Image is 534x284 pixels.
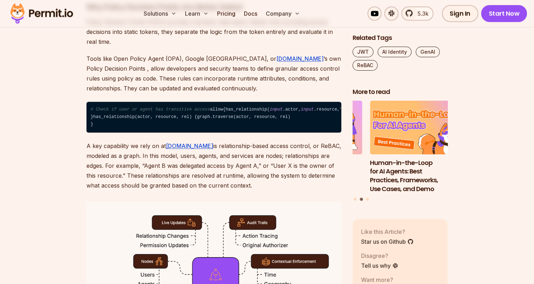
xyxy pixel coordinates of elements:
p: Like this Article? [361,227,414,236]
span: input [301,107,314,112]
span: 5.3k [413,9,428,18]
p: Policy Decision Points (PDPs) provide a dynamic alternative. Rather than encoding access decision... [86,17,341,47]
a: Sign In [442,5,478,22]
div: Posts [353,101,448,202]
span: { [194,114,197,119]
img: Permit logo [7,1,76,25]
li: 2 of 3 [370,101,465,194]
p: Disagree? [361,252,398,260]
a: 5.3k [401,6,433,20]
span: input [270,107,283,112]
span: } [91,114,93,119]
h3: Human-in-the-Loop for AI Agents: Best Practices, Frameworks, Use Cases, and Demo [370,159,465,194]
h2: More to read [353,88,448,97]
p: Want more? [361,276,416,284]
code: allow has_relationship .actor, .resource, has_relationship actor, resource, rel graph.traverse ac... [86,102,341,133]
button: Go to slide 1 [354,198,356,201]
span: ( [233,114,236,119]
img: Human-in-the-Loop for AI Agents: Best Practices, Frameworks, Use Cases, and Demo [370,101,465,155]
a: [DOMAIN_NAME] [166,142,213,149]
span: "can_view" [340,107,366,112]
button: Go to slide 2 [360,198,363,201]
button: Go to slide 3 [366,198,369,201]
a: Pricing [214,6,238,20]
a: Tell us why [361,261,398,270]
a: Human-in-the-Loop for AI Agents: Best Practices, Frameworks, Use Cases, and DemoHuman-in-the-Loop... [370,101,465,194]
span: ) [189,114,192,119]
h3: The Ultimate Guide to MCP Auth: Identity, Consent, and Agent Security [267,159,362,185]
span: # Check if user or agent has transitive access [91,107,210,112]
span: ) [288,114,290,119]
p: A key capability we rely on at is relationship-based access control, or ReBAC, modeled as a graph... [86,141,341,190]
li: 1 of 3 [267,101,362,194]
a: Start Now [481,5,527,22]
button: Learn [182,6,211,20]
button: Company [263,6,303,20]
a: [DOMAIN_NAME] [276,55,324,62]
a: Star us on Github [361,237,414,246]
span: ( [135,114,137,119]
a: Docs [241,6,260,20]
p: Tools like Open Policy Agent (OPA), Google [GEOGRAPHIC_DATA], or ’s own Policy Decision Points , ... [86,54,341,93]
a: GenAI [416,47,440,58]
span: ( [267,107,270,112]
a: ReBAC [353,60,378,71]
h2: Related Tags [353,34,448,43]
span: } [91,122,93,127]
a: AI Identity [378,47,412,58]
span: { [223,107,226,112]
button: Solutions [141,6,179,20]
a: JWT [353,47,373,58]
